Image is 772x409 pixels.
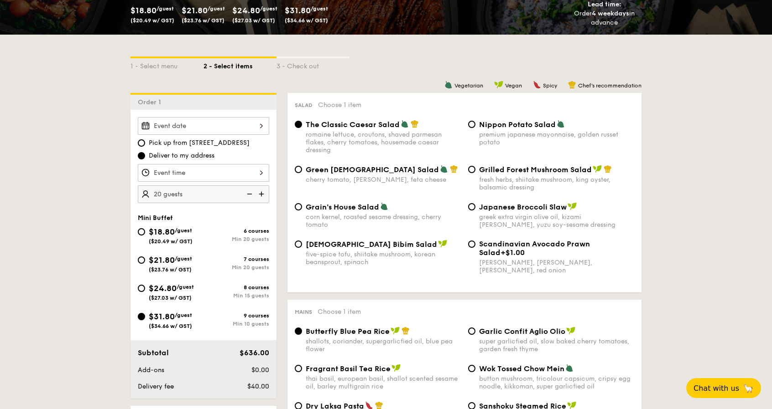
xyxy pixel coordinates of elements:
span: ($20.49 w/ GST) [149,238,193,245]
span: Wok Tossed Chow Mein [479,364,564,373]
div: 2 - Select items [203,58,276,71]
span: Pick up from [STREET_ADDRESS] [149,138,250,148]
div: super garlicfied oil, slow baked cherry tomatoes, garden fresh thyme [479,337,634,353]
input: Nippon Potato Saladpremium japanese mayonnaise, golden russet potato [468,121,475,128]
img: icon-vegetarian.fe4039eb.svg [444,81,453,89]
span: Mains [295,309,312,315]
input: The Classic Caesar Saladromaine lettuce, croutons, shaved parmesan flakes, cherry tomatoes, house... [295,121,302,128]
span: Garlic Confit Aglio Olio [479,327,565,336]
span: Grilled Forest Mushroom Salad [479,165,592,174]
span: $0.00 [251,366,269,374]
span: Chef's recommendation [578,82,642,89]
input: Japanese Broccoli Slawgreek extra virgin olive oil, kizami [PERSON_NAME], yuzu soy-sesame dressing [468,203,475,210]
span: Delivery fee [138,383,174,390]
img: icon-chef-hat.a58ddaea.svg [402,327,410,335]
div: 8 courses [203,284,269,291]
div: shallots, coriander, supergarlicfied oil, blue pea flower [306,337,461,353]
div: five-spice tofu, shiitake mushroom, korean beansprout, spinach [306,251,461,266]
input: Deliver to my address [138,152,145,159]
img: icon-chef-hat.a58ddaea.svg [604,165,612,173]
input: Garlic Confit Aglio Oliosuper garlicfied oil, slow baked cherry tomatoes, garden fresh thyme [468,327,475,335]
input: $31.80/guest($34.66 w/ GST)9 coursesMin 10 guests [138,313,145,320]
div: Min 20 guests [203,264,269,271]
span: Choose 1 item [318,308,361,316]
img: icon-chef-hat.a58ddaea.svg [411,120,419,128]
span: Vegan [505,82,522,89]
div: corn kernel, roasted sesame dressing, cherry tomato [306,213,461,229]
span: ($34.66 w/ GST) [149,323,192,329]
span: Subtotal [138,348,169,357]
input: Grilled Forest Mushroom Saladfresh herbs, shiitake mushroom, king oyster, balsamic dressing [468,166,475,173]
span: Spicy [543,82,557,89]
span: $18.80 [149,227,175,237]
div: cherry tomato, [PERSON_NAME], feta cheese [306,176,461,184]
span: /guest [175,256,192,262]
span: $24.80 [232,5,260,15]
input: Butterfly Blue Pea Riceshallots, coriander, supergarlicfied oil, blue pea flower [295,327,302,335]
div: 3 - Check out [276,58,349,71]
span: ($34.66 w/ GST) [285,17,328,24]
span: Fragrant Basil Tea Rice [306,364,391,373]
img: icon-reduce.1d2dbef1.svg [242,185,256,203]
div: [PERSON_NAME], [PERSON_NAME], [PERSON_NAME], red onion [479,259,634,274]
div: 7 courses [203,256,269,262]
span: [DEMOGRAPHIC_DATA] Bibim Salad [306,240,437,249]
img: icon-vegetarian.fe4039eb.svg [557,120,565,128]
span: /guest [208,5,225,12]
div: fresh herbs, shiitake mushroom, king oyster, balsamic dressing [479,176,634,191]
button: Chat with us🦙 [686,378,761,398]
span: Choose 1 item [318,101,361,109]
span: Order 1 [138,98,165,106]
span: ($23.76 w/ GST) [149,266,192,273]
span: /guest [175,312,192,318]
span: Vegetarian [454,82,483,89]
input: [DEMOGRAPHIC_DATA] Bibim Saladfive-spice tofu, shiitake mushroom, korean beansprout, spinach [295,240,302,248]
span: $31.80 [285,5,311,15]
span: Green [DEMOGRAPHIC_DATA] Salad [306,165,439,174]
div: greek extra virgin olive oil, kizami [PERSON_NAME], yuzu soy-sesame dressing [479,213,634,229]
span: Salad [295,102,313,108]
span: /guest [156,5,174,12]
span: $31.80 [149,312,175,322]
span: $21.80 [182,5,208,15]
img: icon-vegetarian.fe4039eb.svg [401,120,409,128]
span: $636.00 [240,348,269,357]
span: ($23.76 w/ GST) [182,17,224,24]
img: icon-vegan.f8ff3823.svg [593,165,602,173]
img: icon-vegetarian.fe4039eb.svg [380,202,388,210]
img: icon-vegan.f8ff3823.svg [494,81,503,89]
input: $21.80/guest($23.76 w/ GST)7 coursesMin 20 guests [138,256,145,264]
span: Japanese Broccoli Slaw [479,203,567,211]
img: icon-vegan.f8ff3823.svg [438,240,447,248]
div: romaine lettuce, croutons, shaved parmesan flakes, cherry tomatoes, housemade caesar dressing [306,131,461,154]
span: Scandinavian Avocado Prawn Salad [479,240,590,257]
span: $18.80 [130,5,156,15]
span: Nippon Potato Salad [479,120,556,129]
span: ($27.03 w/ GST) [232,17,275,24]
span: ($27.03 w/ GST) [149,295,192,301]
div: Min 20 guests [203,236,269,242]
span: /guest [175,227,192,234]
div: Order in advance [563,9,645,27]
span: Grain's House Salad [306,203,379,211]
span: Lead time: [588,0,621,8]
span: Chat with us [694,384,739,393]
span: Butterfly Blue Pea Rice [306,327,390,336]
div: 9 courses [203,312,269,319]
div: premium japanese mayonnaise, golden russet potato [479,131,634,146]
img: icon-vegetarian.fe4039eb.svg [440,165,448,173]
input: Grain's House Saladcorn kernel, roasted sesame dressing, cherry tomato [295,203,302,210]
div: thai basil, european basil, shallot scented sesame oil, barley multigrain rice [306,375,461,390]
input: $18.80/guest($20.49 w/ GST)6 coursesMin 20 guests [138,228,145,235]
div: Min 15 guests [203,292,269,299]
div: Min 10 guests [203,321,269,327]
span: Deliver to my address [149,151,214,160]
div: button mushroom, tricolour capsicum, cripsy egg noodle, kikkoman, super garlicfied oil [479,375,634,390]
span: +$1.00 [501,248,525,257]
span: Add-ons [138,366,164,374]
span: /guest [311,5,328,12]
img: icon-vegan.f8ff3823.svg [566,327,575,335]
img: icon-vegan.f8ff3823.svg [391,364,401,372]
input: Event date [138,117,269,135]
input: Wok Tossed Chow Meinbutton mushroom, tricolour capsicum, cripsy egg noodle, kikkoman, super garli... [468,365,475,372]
